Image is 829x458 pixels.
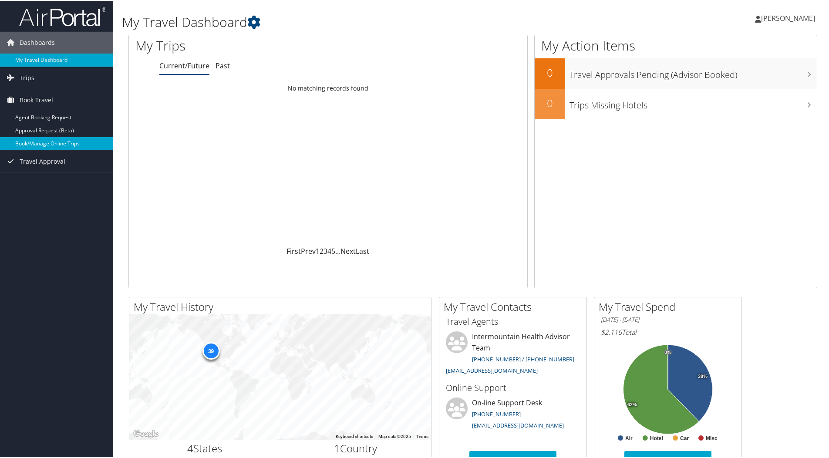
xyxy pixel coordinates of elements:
[441,330,584,377] li: Intermountain Health Advisor Team
[378,433,411,438] span: Map data ©2025
[202,341,219,359] div: 39
[446,315,580,327] h3: Travel Agents
[324,246,327,255] a: 3
[698,373,708,378] tspan: 38%
[301,246,316,255] a: Prev
[340,246,356,255] a: Next
[627,401,637,407] tspan: 62%
[129,80,527,95] td: No matching records found
[135,36,355,54] h1: My Trips
[131,428,160,439] img: Google
[650,434,663,441] text: Hotel
[136,440,274,455] h2: States
[320,246,324,255] a: 2
[19,6,106,26] img: airportal-logo.png
[472,421,564,428] a: [EMAIL_ADDRESS][DOMAIN_NAME]
[335,246,340,255] span: …
[601,327,735,336] h6: Total
[761,13,815,22] span: [PERSON_NAME]
[680,434,689,441] text: Car
[131,428,160,439] a: Open this area in Google Maps (opens a new window)
[755,4,824,30] a: [PERSON_NAME]
[20,66,34,88] span: Trips
[356,246,369,255] a: Last
[535,57,817,88] a: 0Travel Approvals Pending (Advisor Booked)
[286,246,301,255] a: First
[20,150,65,172] span: Travel Approval
[416,433,428,438] a: Terms (opens in new tab)
[535,88,817,118] a: 0Trips Missing Hotels
[601,327,622,336] span: $2,116
[441,397,584,432] li: On-line Support Desk
[601,315,735,323] h6: [DATE] - [DATE]
[535,95,565,110] h2: 0
[535,64,565,79] h2: 0
[446,381,580,393] h3: Online Support
[336,433,373,439] button: Keyboard shortcuts
[472,354,574,362] a: [PHONE_NUMBER] / [PHONE_NUMBER]
[159,60,209,70] a: Current/Future
[535,36,817,54] h1: My Action Items
[216,60,230,70] a: Past
[706,434,718,441] text: Misc
[444,299,586,313] h2: My Travel Contacts
[134,299,431,313] h2: My Travel History
[187,440,193,455] span: 4
[570,64,817,80] h3: Travel Approvals Pending (Advisor Booked)
[331,246,335,255] a: 5
[625,434,633,441] text: Air
[446,366,538,374] a: [EMAIL_ADDRESS][DOMAIN_NAME]
[570,94,817,111] h3: Trips Missing Hotels
[316,246,320,255] a: 1
[20,31,55,53] span: Dashboards
[327,246,331,255] a: 4
[287,440,425,455] h2: Country
[664,349,671,354] tspan: 0%
[122,12,590,30] h1: My Travel Dashboard
[20,88,53,110] span: Book Travel
[599,299,741,313] h2: My Travel Spend
[334,440,340,455] span: 1
[472,409,521,417] a: [PHONE_NUMBER]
